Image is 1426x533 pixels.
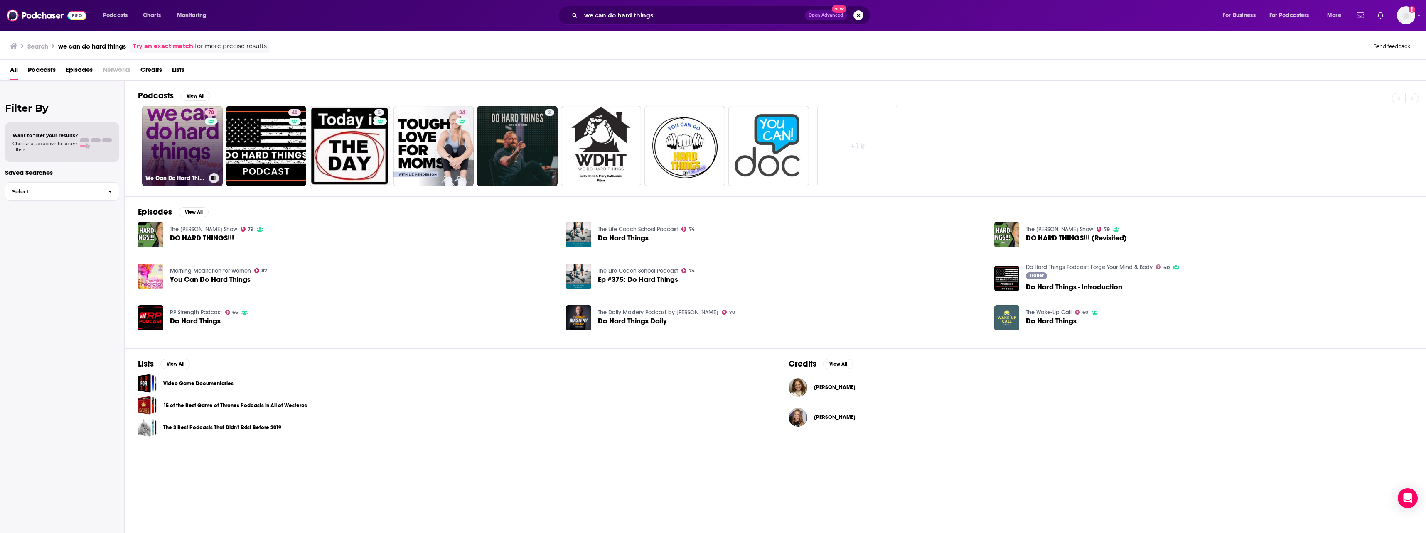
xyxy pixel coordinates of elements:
[994,305,1020,330] img: Do Hard Things
[103,10,128,21] span: Podcasts
[261,269,267,273] span: 87
[5,102,119,114] h2: Filter By
[172,63,184,80] a: Lists
[292,109,297,117] span: 40
[681,268,695,273] a: 74
[170,276,251,283] a: You Can Do Hard Things
[1397,6,1415,24] span: Logged in as plebron
[566,264,591,289] img: Ep #375: Do Hard Things
[832,5,847,13] span: New
[823,359,853,369] button: View All
[598,309,718,316] a: The Daily Mastery Podcast by Robin Sharma
[58,42,126,50] h3: we can do hard things
[1082,311,1088,314] span: 60
[581,9,805,22] input: Search podcasts, credits, & more...
[5,189,101,194] span: Select
[1163,266,1170,269] span: 40
[566,6,878,25] div: Search podcasts, credits, & more...
[5,169,119,176] p: Saved Searches
[28,63,56,80] span: Podcasts
[1371,43,1413,50] button: Send feedback
[138,90,174,101] h2: Podcasts
[1026,318,1077,325] a: Do Hard Things
[1269,10,1309,21] span: For Podcasters
[1026,235,1127,242] a: DO HARD THINGS!!! (Revisited)
[138,418,157,437] a: The 3 Best Podcasts That Didn't Exist Before 2019
[195,42,267,51] span: for more precise results
[163,401,307,410] a: 15 of the Best Game of Thrones Podcasts in All of Westeros
[1397,6,1415,24] img: User Profile
[10,63,18,80] a: All
[142,106,223,186] a: 78We Can Do Hard Things
[138,222,163,247] img: DO HARD THINGS!!!
[598,276,678,283] a: Ep #375: Do Hard Things
[994,266,1020,291] img: Do Hard Things - Introduction
[729,311,735,314] span: 70
[789,378,807,397] a: Amanda Doyle
[548,109,551,117] span: 2
[809,13,843,17] span: Open Advanced
[789,359,816,369] h2: Credits
[805,10,847,20] button: Open AdvancedNew
[254,268,268,273] a: 87
[1374,8,1387,22] a: Show notifications dropdown
[814,414,856,421] a: Glennon Doyle
[170,235,234,242] a: DO HARD THINGS!!!
[477,106,558,186] a: 2
[66,63,93,80] span: Episodes
[1026,226,1093,233] a: The Russell Brunson Show
[1321,9,1352,22] button: open menu
[97,9,138,22] button: open menu
[1409,6,1415,13] svg: Add a profile image
[177,10,207,21] span: Monitoring
[598,267,678,274] a: The Life Coach School Podcast
[160,359,190,369] button: View All
[598,226,678,233] a: The Life Coach School Podcast
[994,222,1020,247] a: DO HARD THINGS!!! (Revisited)
[226,106,307,186] a: 40
[163,423,281,432] a: The 3 Best Podcasts That Didn't Exist Before 2019
[1030,273,1044,278] span: Trailer
[171,9,217,22] button: open menu
[12,141,78,152] span: Choose a tab above to access filters.
[12,132,78,138] span: Want to filter your results?
[138,396,157,415] a: 15 of the Best Game of Thrones Podcasts in All of Westeros
[140,63,162,80] span: Credits
[1026,264,1153,271] a: Do Hard Things Podcast: Forge Your Mind & Body
[310,106,390,186] a: 5
[138,264,163,289] img: You Can Do Hard Things
[138,359,154,369] h2: Lists
[1075,310,1088,315] a: 60
[225,310,238,315] a: 66
[378,109,381,117] span: 5
[689,227,695,231] span: 74
[545,109,554,116] a: 2
[1353,8,1367,22] a: Show notifications dropdown
[681,227,695,232] a: 74
[179,207,209,217] button: View All
[374,109,384,116] a: 5
[1217,9,1266,22] button: open menu
[205,109,217,116] a: 78
[789,404,1412,430] button: Glennon DoyleGlennon Doyle
[208,109,214,117] span: 78
[598,235,649,242] a: Do Hard Things
[138,374,157,393] a: Video Game Documentaries
[145,175,206,182] h3: We Can Do Hard Things
[133,42,193,51] a: Try an exact match
[5,182,119,201] button: Select
[232,311,238,314] span: 66
[789,374,1412,401] button: Amanda DoyleAmanda Doyle
[138,9,166,22] a: Charts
